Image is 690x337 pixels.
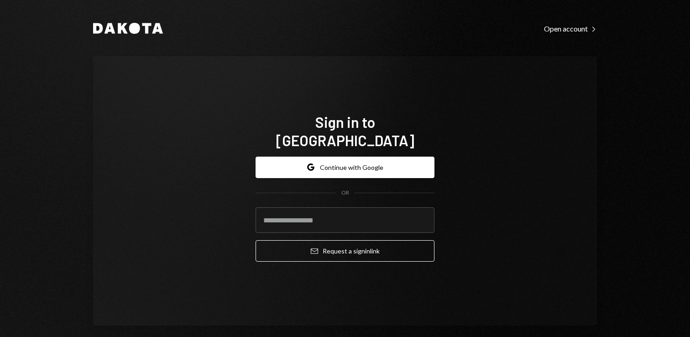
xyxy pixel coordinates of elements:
div: Open account [544,24,597,33]
div: OR [341,189,349,197]
h1: Sign in to [GEOGRAPHIC_DATA] [256,113,434,149]
button: Continue with Google [256,157,434,178]
button: Request a signinlink [256,240,434,262]
a: Open account [544,23,597,33]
